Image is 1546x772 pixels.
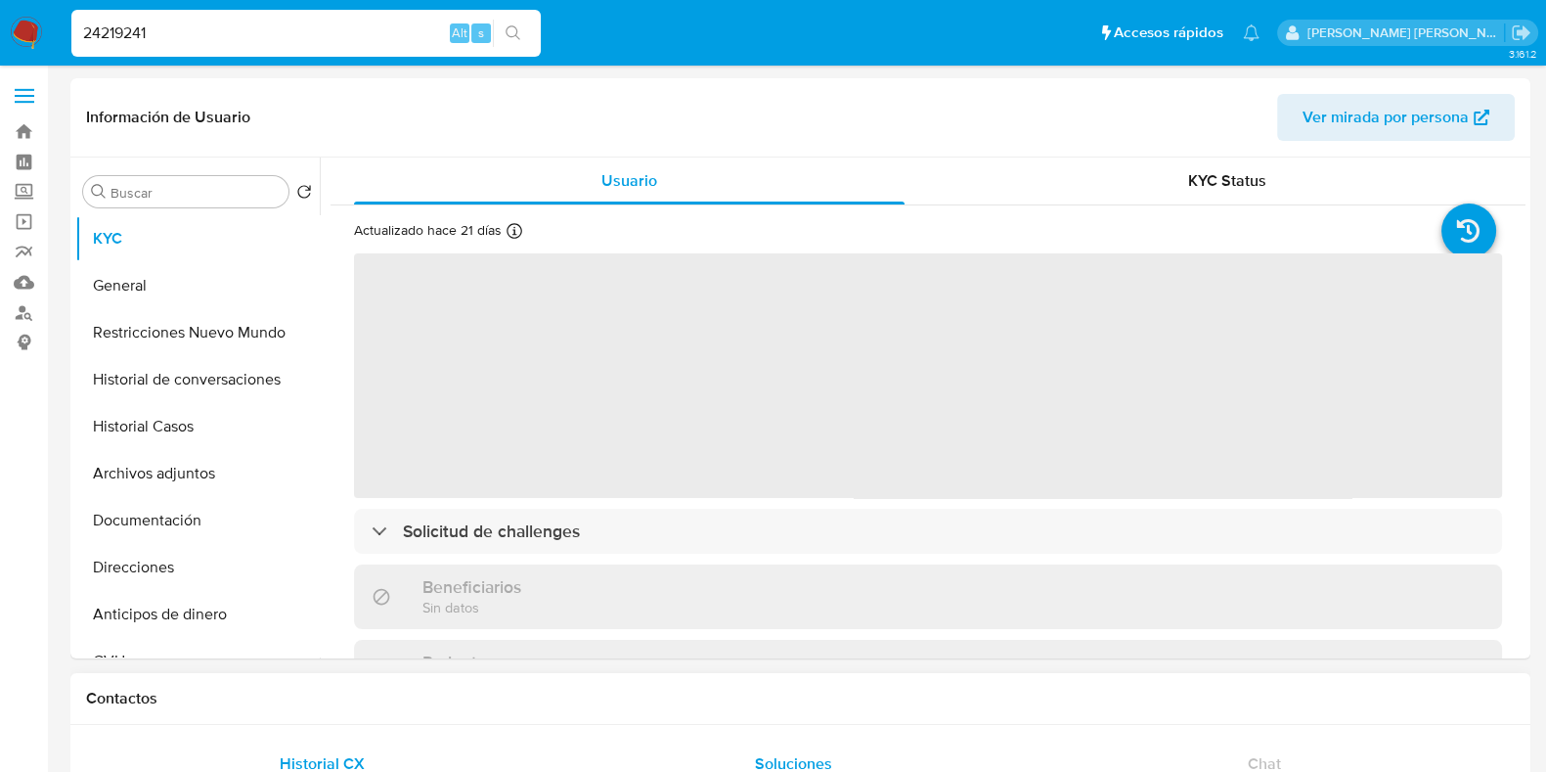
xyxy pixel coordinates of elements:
[110,184,281,202] input: Buscar
[75,356,320,403] button: Historial de conversaciones
[422,598,521,616] p: Sin datos
[354,640,1502,704] div: Parientes
[1188,169,1266,192] span: KYC Status
[75,450,320,497] button: Archivos adjuntos
[354,253,1502,498] span: ‌
[354,565,1502,628] div: BeneficiariosSin datos
[422,576,521,598] h3: Beneficiarios
[1277,94,1515,141] button: Ver mirada por persona
[75,638,320,685] button: CVU
[71,21,541,46] input: Buscar usuario o caso...
[75,309,320,356] button: Restricciones Nuevo Mundo
[1511,23,1531,43] a: Salir
[86,108,250,127] h1: Información de Usuario
[354,221,502,240] p: Actualizado hace 21 días
[1303,94,1469,141] span: Ver mirada por persona
[1114,23,1223,43] span: Accesos rápidos
[75,497,320,544] button: Documentación
[75,262,320,309] button: General
[478,23,484,42] span: s
[1243,24,1259,41] a: Notificaciones
[1307,23,1505,42] p: noelia.huarte@mercadolibre.com
[75,591,320,638] button: Anticipos de dinero
[75,403,320,450] button: Historial Casos
[601,169,657,192] span: Usuario
[86,689,1515,708] h1: Contactos
[296,184,312,205] button: Volver al orden por defecto
[75,544,320,591] button: Direcciones
[75,215,320,262] button: KYC
[403,521,580,542] h3: Solicitud de challenges
[493,20,533,47] button: search-icon
[452,23,467,42] span: Alt
[91,184,107,200] button: Buscar
[422,652,495,673] h3: Parientes
[354,509,1502,554] div: Solicitud de challenges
